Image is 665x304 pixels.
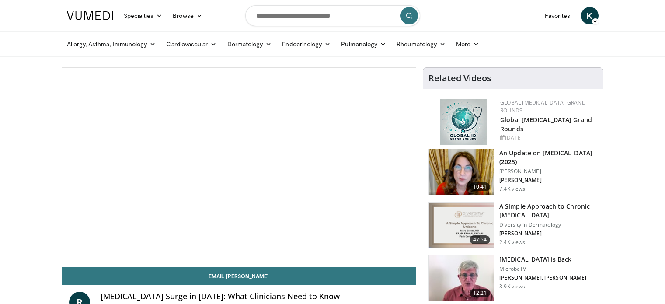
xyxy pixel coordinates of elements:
video-js: Video Player [62,68,416,267]
a: Pulmonology [336,35,391,53]
span: 10:41 [470,182,491,191]
p: 7.4K views [499,185,525,192]
h4: Related Videos [428,73,491,84]
img: dc941aa0-c6d2-40bd-ba0f-da81891a6313.png.150x105_q85_crop-smart_upscale.png [429,203,494,248]
p: [PERSON_NAME] [499,168,598,175]
a: Endocrinology [277,35,336,53]
a: Global [MEDICAL_DATA] Grand Rounds [500,115,592,133]
a: 12:21 [MEDICAL_DATA] is Back MicrobeTV [PERSON_NAME], [PERSON_NAME] 3.9K views [428,255,598,301]
a: Favorites [540,7,576,24]
a: K [581,7,599,24]
a: 10:41 An Update on [MEDICAL_DATA] (2025) [PERSON_NAME] [PERSON_NAME] 7.4K views [428,149,598,195]
p: Diversity in Dermatology [499,221,598,228]
a: Allergy, Asthma, Immunology [62,35,161,53]
a: Specialties [118,7,168,24]
a: Dermatology [222,35,277,53]
p: [PERSON_NAME] [499,230,598,237]
h3: [MEDICAL_DATA] is Back [499,255,586,264]
h4: [MEDICAL_DATA] Surge in [DATE]: What Clinicians Need to Know [101,292,409,301]
a: Cardiovascular [161,35,222,53]
img: 537ec807-323d-43b7-9fe0-bad00a6af604.150x105_q85_crop-smart_upscale.jpg [429,255,494,301]
input: Search topics, interventions [245,5,420,26]
p: [PERSON_NAME], [PERSON_NAME] [499,274,586,281]
a: Email [PERSON_NAME] [62,267,416,285]
img: e456a1d5-25c5-46f9-913a-7a343587d2a7.png.150x105_q85_autocrop_double_scale_upscale_version-0.2.png [440,99,487,145]
span: 12:21 [470,289,491,297]
a: Global [MEDICAL_DATA] Grand Rounds [500,99,586,114]
img: VuMedi Logo [67,11,113,20]
p: 2.4K views [499,239,525,246]
p: [PERSON_NAME] [499,177,598,184]
img: 48af3e72-e66e-47da-b79f-f02e7cc46b9b.png.150x105_q85_crop-smart_upscale.png [429,149,494,195]
a: 47:54 A Simple Approach to Chronic [MEDICAL_DATA] Diversity in Dermatology [PERSON_NAME] 2.4K views [428,202,598,248]
div: [DATE] [500,134,596,142]
h3: A Simple Approach to Chronic [MEDICAL_DATA] [499,202,598,220]
p: 3.9K views [499,283,525,290]
h3: An Update on [MEDICAL_DATA] (2025) [499,149,598,166]
a: More [451,35,484,53]
a: Rheumatology [391,35,451,53]
p: MicrobeTV [499,266,586,273]
a: Browse [167,7,208,24]
span: 47:54 [470,235,491,244]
